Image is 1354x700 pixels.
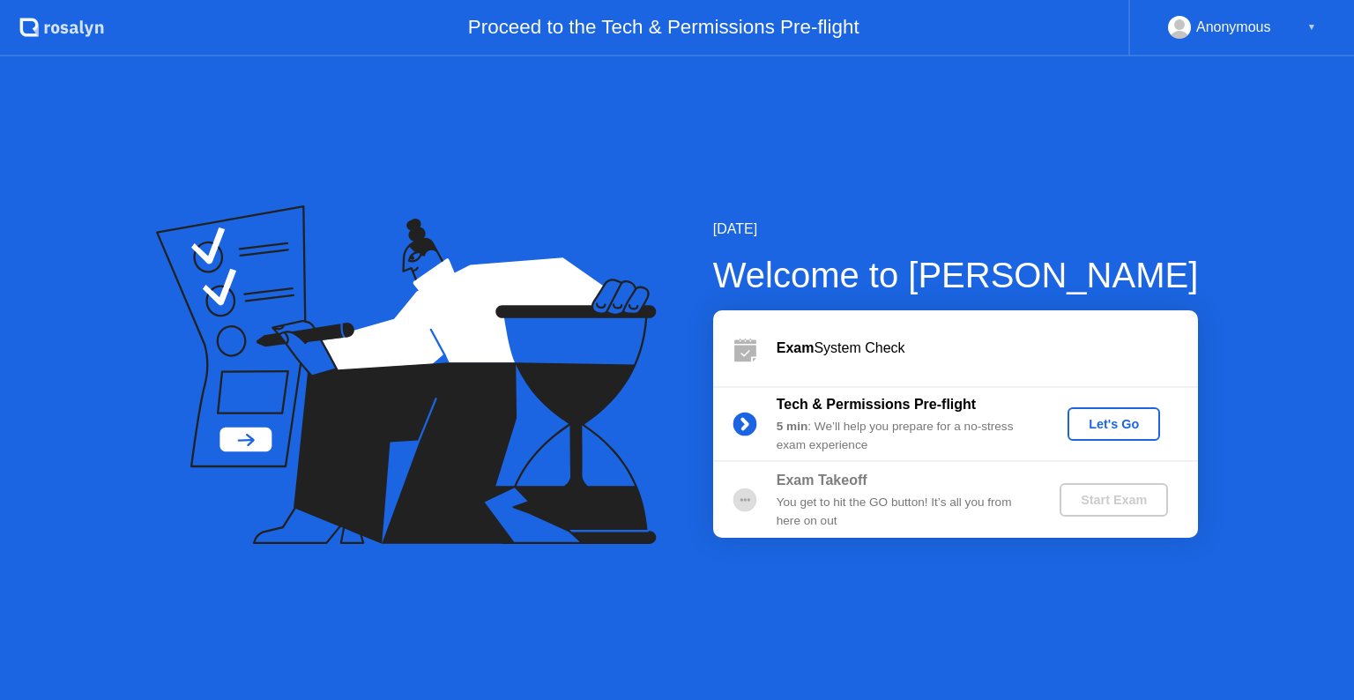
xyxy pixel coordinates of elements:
div: [DATE] [713,219,1199,240]
b: Exam [777,340,815,355]
div: System Check [777,338,1198,359]
div: You get to hit the GO button! It’s all you from here on out [777,494,1030,530]
b: Exam Takeoff [777,473,867,488]
div: Start Exam [1067,493,1161,507]
div: Let's Go [1075,417,1153,431]
div: : We’ll help you prepare for a no-stress exam experience [777,418,1030,454]
button: Let's Go [1068,407,1160,441]
b: Tech & Permissions Pre-flight [777,397,976,412]
div: Anonymous [1196,16,1271,39]
b: 5 min [777,420,808,433]
div: ▼ [1307,16,1316,39]
button: Start Exam [1060,483,1168,517]
div: Welcome to [PERSON_NAME] [713,249,1199,302]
